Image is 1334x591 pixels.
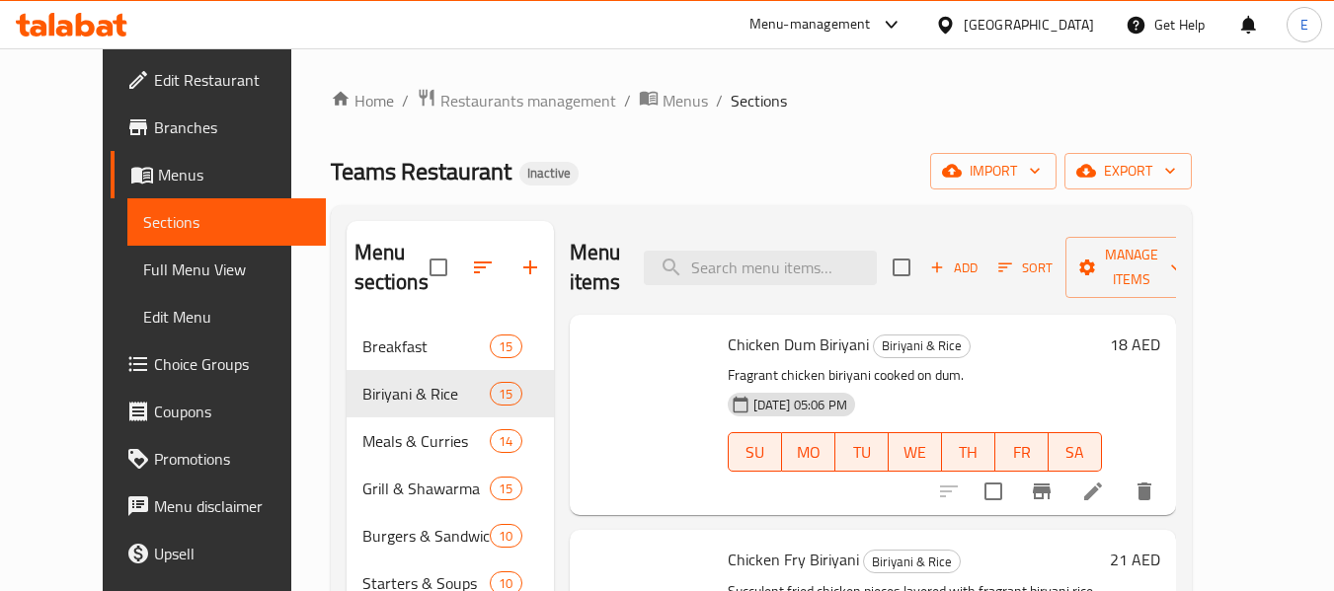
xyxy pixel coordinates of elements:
a: Edit menu item [1081,480,1105,503]
a: Menus [639,88,708,113]
span: Select to update [973,471,1014,512]
div: items [490,334,521,358]
div: Breakfast15 [347,323,554,370]
span: Sort items [985,253,1065,283]
span: TH [950,438,987,467]
a: Menus [111,151,326,198]
span: Sections [731,89,787,112]
button: Add section [507,244,554,291]
h6: 21 AED [1110,546,1160,573]
span: 10 [491,527,520,546]
div: Grill & Shawarma15 [347,465,554,512]
span: Upsell [154,542,310,565]
span: 14 [491,432,520,451]
div: Menu-management [749,13,871,37]
span: SU [737,438,774,467]
h2: Menu items [570,238,621,297]
div: Grill & Shawarma [362,477,491,500]
a: Edit Menu [127,293,326,340]
span: WE [897,438,934,467]
button: MO [782,432,835,472]
div: Burgers & Sandwiches10 [347,512,554,559]
span: MO [790,438,827,467]
div: items [490,524,521,548]
span: Sort sections [459,244,507,291]
span: Select all sections [418,247,459,288]
a: Branches [111,104,326,151]
li: / [402,89,409,112]
span: Manage items [1081,243,1182,292]
span: import [946,159,1041,184]
div: items [490,477,521,500]
span: Restaurants management [440,89,616,112]
button: Add [922,253,985,283]
button: Branch-specific-item [1018,468,1065,515]
a: Sections [127,198,326,246]
button: SA [1049,432,1102,472]
span: Edit Restaurant [154,68,310,92]
a: Edit Restaurant [111,56,326,104]
a: Upsell [111,530,326,577]
span: Promotions [154,447,310,471]
div: Inactive [519,162,579,185]
span: Sort [998,257,1053,279]
span: export [1080,159,1176,184]
span: Menus [158,163,310,186]
li: / [624,89,631,112]
button: Sort [993,253,1058,283]
span: FR [1003,438,1041,467]
nav: breadcrumb [331,88,1192,113]
button: Manage items [1065,237,1198,298]
div: Biriyani & Rice [863,550,961,573]
span: Edit Menu [143,305,310,329]
a: Home [331,89,394,112]
span: [DATE] 05:06 PM [745,396,855,414]
span: Biriyani & Rice [874,334,970,357]
li: / [716,89,723,112]
div: Biriyani & Rice [873,334,971,358]
span: Menus [663,89,708,112]
span: 15 [491,480,520,498]
input: search [644,251,877,285]
a: Choice Groups [111,340,326,388]
a: Full Menu View [127,246,326,293]
span: Choice Groups [154,352,310,376]
div: items [490,382,521,406]
a: Coupons [111,388,326,435]
span: Chicken Fry Biriyani [728,545,859,574]
div: Biriyani & Rice [362,382,491,406]
button: FR [995,432,1049,472]
span: Meals & Curries [362,429,491,453]
span: Branches [154,115,310,139]
button: WE [889,432,942,472]
span: E [1300,14,1308,36]
span: Full Menu View [143,258,310,281]
span: Add item [922,253,985,283]
button: import [930,153,1057,189]
span: Chicken Dum Biriyani [728,330,869,359]
span: Biriyani & Rice [864,551,960,573]
span: Burgers & Sandwiches [362,524,491,548]
a: Menu disclaimer [111,482,326,530]
button: SU [728,432,782,472]
span: Teams Restaurant [331,149,511,193]
div: Meals & Curries14 [347,417,554,465]
span: Coupons [154,400,310,423]
h6: 18 AED [1110,331,1160,358]
span: SA [1057,438,1094,467]
span: 15 [491,385,520,404]
span: Menu disclaimer [154,494,310,518]
span: 15 [491,337,520,356]
div: Biriyani & Rice15 [347,370,554,417]
button: delete [1121,468,1168,515]
span: Select section [881,247,922,288]
span: TU [843,438,881,467]
span: Inactive [519,165,579,182]
button: TU [835,432,889,472]
div: [GEOGRAPHIC_DATA] [964,14,1094,36]
button: TH [942,432,995,472]
button: export [1064,153,1192,189]
span: Breakfast [362,334,491,358]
